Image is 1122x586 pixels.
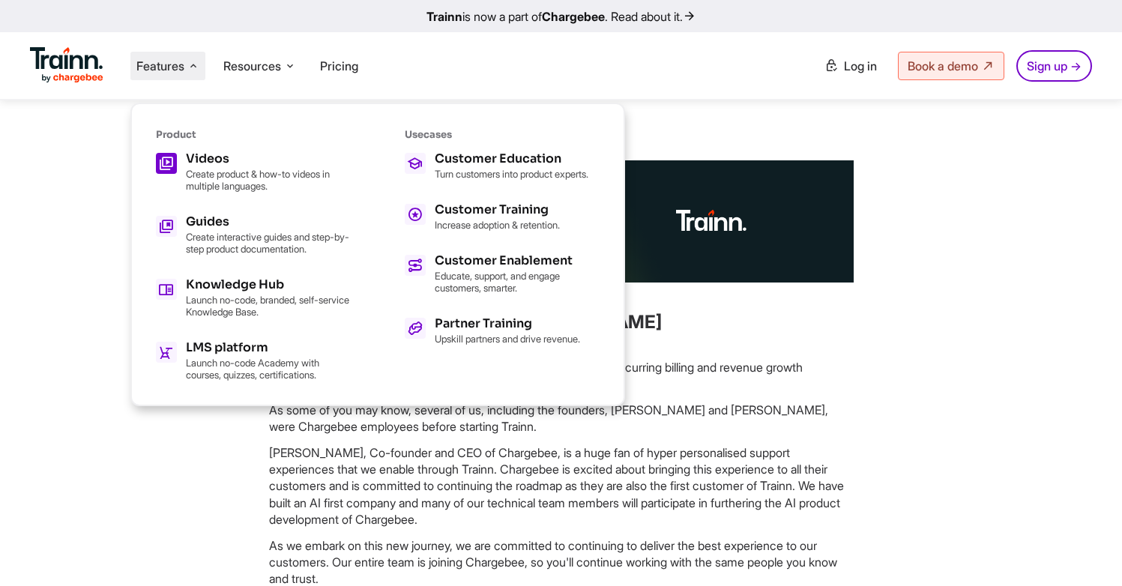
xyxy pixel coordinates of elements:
[156,128,351,141] h6: Product
[156,342,351,381] a: LMS platform Launch no-code Academy with courses, quizzes, certifications.
[156,279,351,318] a: Knowledge Hub Launch no-code, branded, self-service Knowledge Base.
[435,219,560,231] p: Increase adoption & retention.
[435,270,600,294] p: Educate, support, and engage customers, smarter.
[898,52,1004,80] a: Book a demo
[1016,50,1092,82] a: Sign up →
[186,357,351,381] p: Launch no-code Academy with courses, quizzes, certifications.
[156,216,351,255] a: Guides Create interactive guides and step-by-step product documentation.
[435,168,588,180] p: Turn customers into product experts.
[186,216,351,228] h5: Guides
[405,128,600,141] h6: Usecases
[426,9,462,24] b: Trainn
[405,153,600,180] a: Customer Education Turn customers into product experts.
[156,153,351,192] a: Videos Create product & how-to videos in multiple languages.
[908,58,978,73] span: Book a demo
[186,168,351,192] p: Create product & how-to videos in multiple languages.
[30,47,103,83] img: Trainn Logo
[405,318,600,345] a: Partner Training Upskill partners and drive revenue.
[435,255,600,267] h5: Customer Enablement
[223,58,281,74] span: Resources
[186,294,351,318] p: Launch no-code, branded, self-service Knowledge Base.
[1047,514,1122,586] iframe: Chat Widget
[435,153,588,165] h5: Customer Education
[269,444,854,528] p: [PERSON_NAME], Co-founder and CEO of Chargebee, is a huge fan of hyper personalised support exper...
[186,342,351,354] h5: LMS platform
[844,58,877,73] span: Log in
[435,204,560,216] h5: Customer Training
[405,255,600,294] a: Customer Enablement Educate, support, and engage customers, smarter.
[186,279,351,291] h5: Knowledge Hub
[435,318,580,330] h5: Partner Training
[186,231,351,255] p: Create interactive guides and step-by-step product documentation.
[435,333,580,345] p: Upskill partners and drive revenue.
[136,58,184,74] span: Features
[269,402,854,435] p: As some of you may know, several of us, including the founders, [PERSON_NAME] and [PERSON_NAME], ...
[186,153,351,165] h5: Videos
[405,204,600,231] a: Customer Training Increase adoption & retention.
[542,9,605,24] b: Chargebee
[320,58,358,73] a: Pricing
[815,52,886,79] a: Log in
